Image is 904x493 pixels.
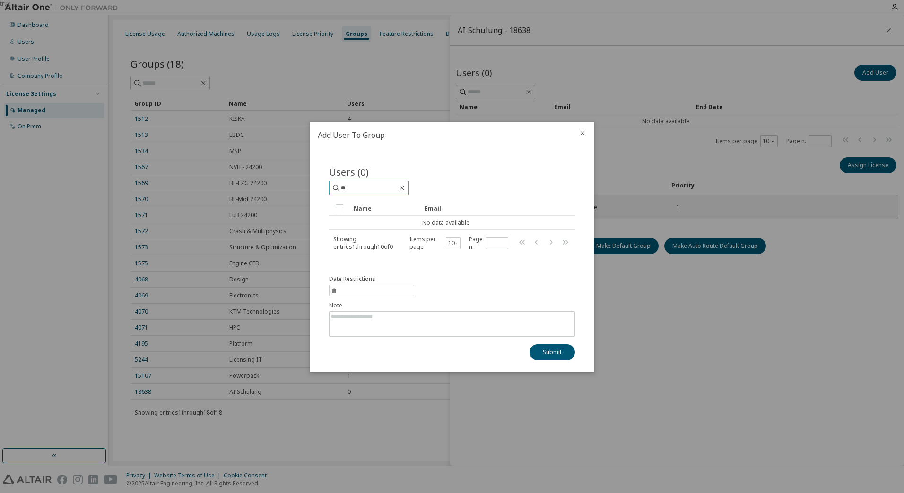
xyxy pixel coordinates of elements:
[425,201,559,216] div: Email
[530,344,575,360] button: Submit
[469,236,508,251] span: Page n.
[329,165,369,178] span: Users (0)
[333,235,393,251] span: Showing entries 1 through 10 of 0
[329,216,563,230] td: No data available
[329,275,375,283] span: Date Restrictions
[310,122,571,148] h2: Add User To Group
[579,129,586,137] button: close
[329,302,575,309] label: Note
[409,236,461,251] span: Items per page
[448,239,458,247] button: 10
[329,275,414,296] button: information
[354,201,417,216] div: Name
